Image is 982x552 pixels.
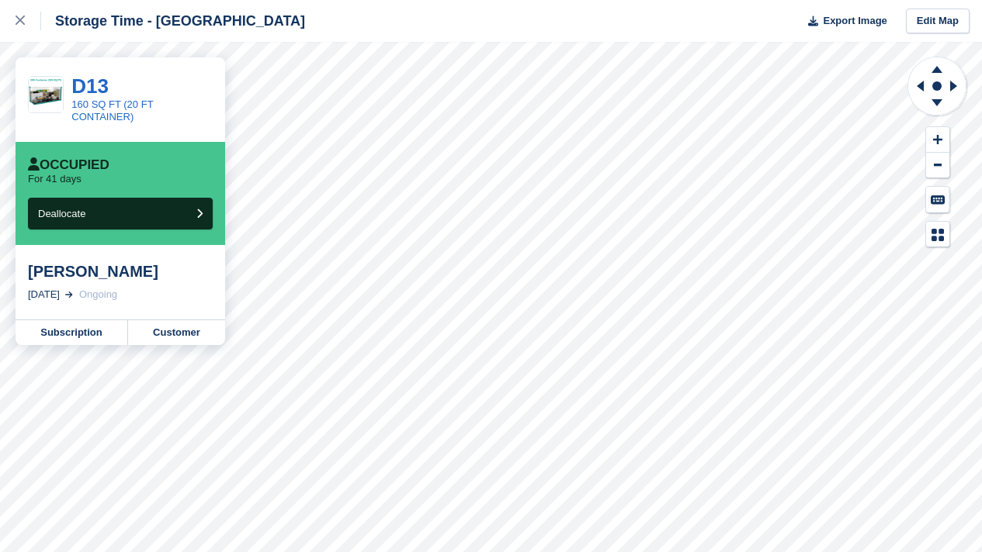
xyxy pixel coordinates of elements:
[16,320,128,345] a: Subscription
[926,127,949,153] button: Zoom In
[65,292,73,298] img: arrow-right-light-icn-cde0832a797a2874e46488d9cf13f60e5c3a73dbe684e267c42b8395dfbc2abf.svg
[28,262,213,281] div: [PERSON_NAME]
[823,13,887,29] span: Export Image
[926,153,949,178] button: Zoom Out
[71,74,109,98] a: D13
[799,9,887,34] button: Export Image
[28,173,82,185] p: For 41 days
[79,287,117,302] div: Ongoing
[906,9,970,34] a: Edit Map
[28,198,213,229] button: Deallocate
[38,208,85,219] span: Deallocate
[41,12,305,30] div: Storage Time - [GEOGRAPHIC_DATA]
[71,98,153,122] a: 160 SQ FT (20 FT CONTAINER)
[29,78,63,112] img: 10ft%20Container%20(80%20SQ%20FT)%20(1).jpg
[926,187,949,212] button: Keyboard Shortcuts
[28,157,109,173] div: Occupied
[926,222,949,247] button: Map Legend
[128,320,225,345] a: Customer
[28,287,60,302] div: [DATE]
